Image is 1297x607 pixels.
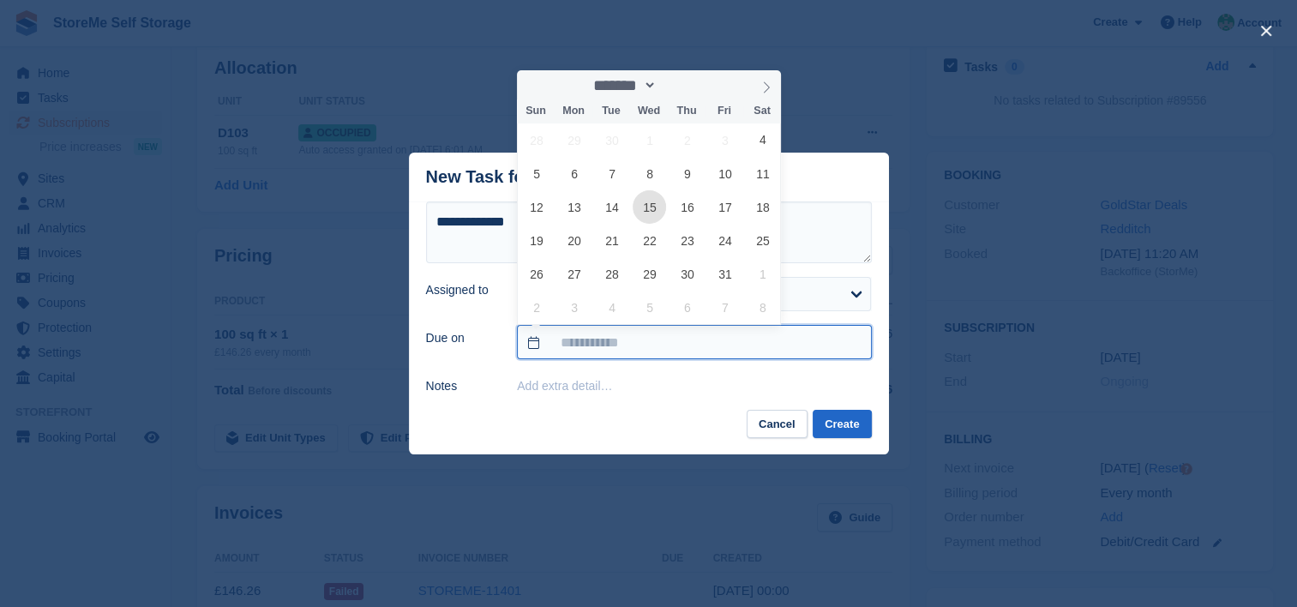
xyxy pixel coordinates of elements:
[708,224,742,257] span: October 24, 2025
[670,291,704,324] span: November 6, 2025
[670,190,704,224] span: October 16, 2025
[592,105,630,117] span: Tue
[595,224,628,257] span: October 21, 2025
[708,291,742,324] span: November 7, 2025
[708,123,742,157] span: October 3, 2025
[558,224,591,257] span: October 20, 2025
[708,157,742,190] span: October 10, 2025
[426,167,703,187] div: New Task for Subscription #89556
[746,224,779,257] span: October 25, 2025
[587,76,657,94] select: Month
[633,190,666,224] span: October 15, 2025
[630,105,668,117] span: Wed
[520,224,554,257] span: October 19, 2025
[670,224,704,257] span: October 23, 2025
[595,123,628,157] span: September 30, 2025
[520,123,554,157] span: September 28, 2025
[558,157,591,190] span: October 6, 2025
[595,190,628,224] span: October 14, 2025
[746,190,779,224] span: October 18, 2025
[426,329,497,347] label: Due on
[558,257,591,291] span: October 27, 2025
[558,123,591,157] span: September 29, 2025
[670,257,704,291] span: October 30, 2025
[633,123,666,157] span: October 1, 2025
[746,291,779,324] span: November 8, 2025
[520,291,554,324] span: November 2, 2025
[633,291,666,324] span: November 5, 2025
[520,190,554,224] span: October 12, 2025
[746,123,779,157] span: October 4, 2025
[595,291,628,324] span: November 4, 2025
[558,190,591,224] span: October 13, 2025
[426,377,497,395] label: Notes
[743,105,781,117] span: Sat
[517,379,612,393] button: Add extra detail…
[668,105,706,117] span: Thu
[1252,17,1280,45] button: close
[633,224,666,257] span: October 22, 2025
[520,257,554,291] span: October 26, 2025
[595,157,628,190] span: October 7, 2025
[670,157,704,190] span: October 9, 2025
[746,157,779,190] span: October 11, 2025
[657,76,711,94] input: Year
[746,257,779,291] span: November 1, 2025
[520,157,554,190] span: October 5, 2025
[670,123,704,157] span: October 2, 2025
[558,291,591,324] span: November 3, 2025
[706,105,743,117] span: Fri
[595,257,628,291] span: October 28, 2025
[747,410,808,438] button: Cancel
[708,257,742,291] span: October 31, 2025
[517,105,555,117] span: Sun
[633,257,666,291] span: October 29, 2025
[555,105,592,117] span: Mon
[633,157,666,190] span: October 8, 2025
[813,410,871,438] button: Create
[708,190,742,224] span: October 17, 2025
[426,281,497,299] label: Assigned to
